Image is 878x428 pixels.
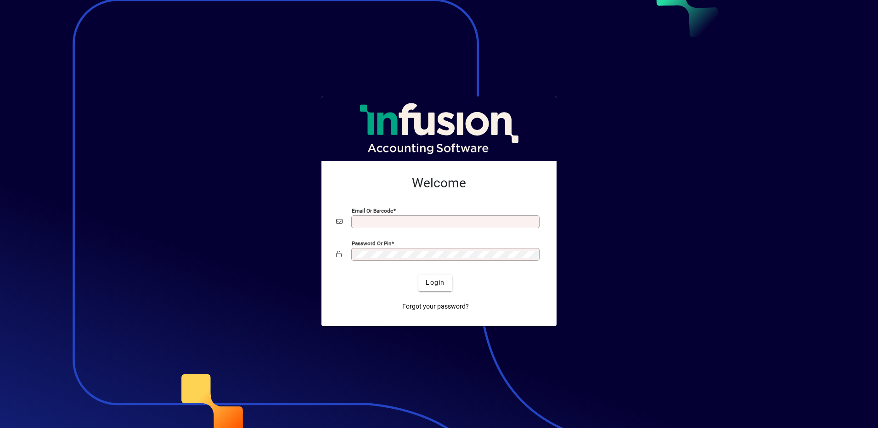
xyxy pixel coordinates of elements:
[336,175,542,191] h2: Welcome
[402,302,469,311] span: Forgot your password?
[352,240,391,246] mat-label: Password or Pin
[418,275,452,291] button: Login
[352,207,393,214] mat-label: Email or Barcode
[426,278,445,287] span: Login
[399,298,473,315] a: Forgot your password?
